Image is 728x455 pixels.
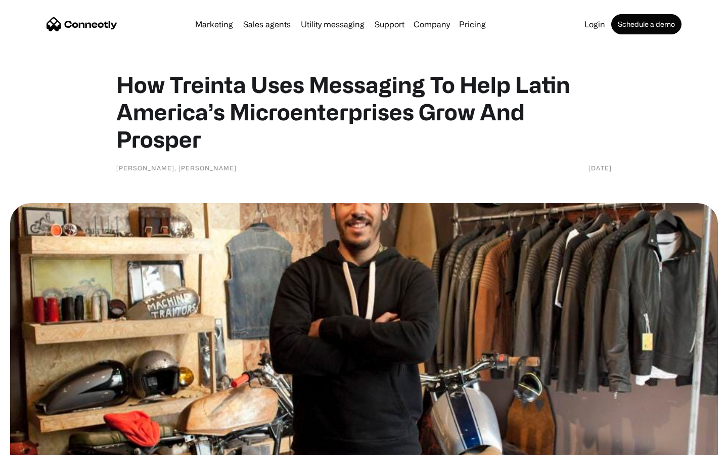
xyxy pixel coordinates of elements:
a: Pricing [455,20,490,28]
a: Utility messaging [297,20,369,28]
a: Schedule a demo [611,14,681,34]
ul: Language list [20,437,61,451]
div: Company [414,17,450,31]
h1: How Treinta Uses Messaging To Help Latin America’s Microenterprises Grow And Prosper [116,71,612,153]
a: Support [371,20,408,28]
div: [PERSON_NAME], [PERSON_NAME] [116,163,237,173]
a: Login [580,20,609,28]
div: [DATE] [588,163,612,173]
a: Sales agents [239,20,295,28]
aside: Language selected: English [10,437,61,451]
a: Marketing [191,20,237,28]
